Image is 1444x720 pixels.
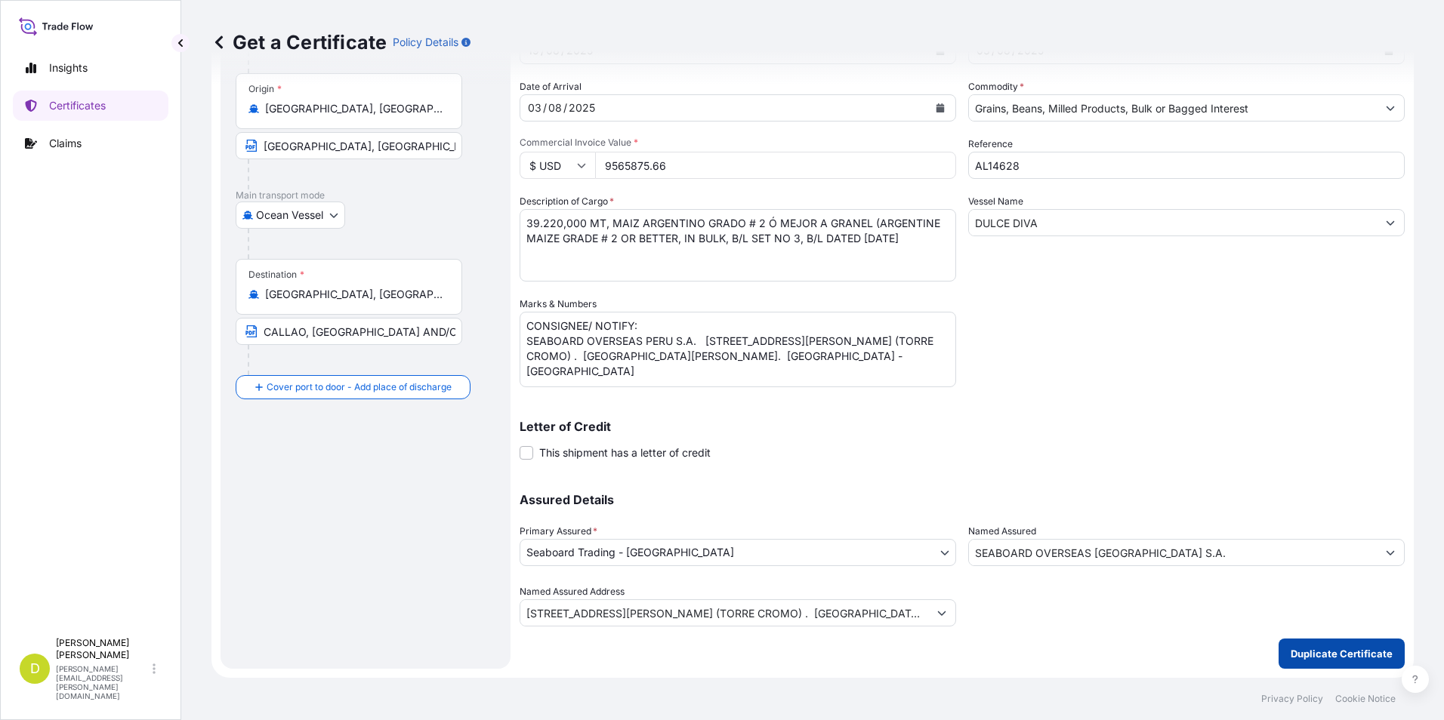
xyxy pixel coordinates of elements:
button: Cover port to door - Add place of discharge [236,375,471,399]
input: Named Assured Address [520,599,928,626]
input: Origin [265,101,443,116]
div: year, [567,99,597,117]
label: Description of Cargo [520,194,614,209]
p: [PERSON_NAME] [PERSON_NAME] [56,637,150,661]
textarea: 3.600,000 MT, SOYA ARGENTINA EN [PERSON_NAME], A GRANEL (FRIJOL) / ARGENTINE SOYBEANS, IN BULK, B... [520,209,956,282]
input: Type to search vessel name or IMO [969,209,1377,236]
span: Ocean Vessel [256,208,323,223]
a: Insights [13,53,168,83]
span: Seaboard Trading - [GEOGRAPHIC_DATA] [526,545,734,560]
input: Assured Name [969,539,1377,566]
label: Reference [968,137,1013,152]
input: Destination [265,287,443,302]
button: Show suggestions [1377,539,1404,566]
textarea: CONSIGNEE/ NOTIFY: SEABOARD OVERSEAS PERU S.A. [STREET_ADDRESS][PERSON_NAME] (TORRE CROMO) . [GEO... [520,312,956,387]
button: Select transport [236,202,345,229]
div: month, [547,99,563,117]
button: Show suggestions [928,599,955,626]
span: Date of Arrival [520,79,582,94]
button: Duplicate Certificate [1279,638,1405,669]
p: Claims [49,136,82,151]
p: Insights [49,60,88,75]
a: Cookie Notice [1335,693,1396,705]
p: Duplicate Certificate [1291,646,1393,661]
button: Calendar [928,96,952,120]
label: Named Assured Address [520,584,625,599]
label: Commodity [968,79,1024,94]
input: Enter booking reference [968,152,1405,179]
span: Commercial Invoice Value [520,137,956,149]
label: Marks & Numbers [520,297,597,312]
a: Certificates [13,91,168,121]
p: Main transport mode [236,189,495,202]
p: [PERSON_NAME][EMAIL_ADDRESS][PERSON_NAME][DOMAIN_NAME] [56,664,150,700]
span: Cover port to door - Add place of discharge [267,380,452,395]
p: Letter of Credit [520,420,1405,432]
input: Type to search commodity [969,94,1377,122]
div: Destination [248,269,304,281]
label: Named Assured [968,524,1036,539]
input: Enter amount [595,152,956,179]
a: Privacy Policy [1261,693,1323,705]
span: Primary Assured [520,524,597,539]
p: Certificates [49,98,106,113]
p: Policy Details [393,35,458,50]
a: Claims [13,128,168,158]
button: Show suggestions [1377,209,1404,236]
p: Assured Details [520,494,1405,506]
div: / [563,99,567,117]
button: Show suggestions [1377,94,1404,122]
input: Text to appear on certificate [236,132,462,159]
input: Text to appear on certificate [236,318,462,345]
button: Seaboard Trading - [GEOGRAPHIC_DATA] [520,539,956,566]
span: This shipment has a letter of credit [539,445,711,460]
div: Origin [248,83,282,95]
span: D [30,661,40,676]
p: Get a Certificate [211,30,387,54]
div: / [543,99,547,117]
label: Vessel Name [968,194,1023,209]
div: day, [526,99,543,117]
